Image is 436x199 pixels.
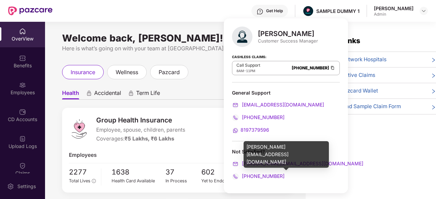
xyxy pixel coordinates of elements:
[62,44,292,53] div: Here is what’s going on with your team at [GEOGRAPHIC_DATA]
[112,178,165,184] div: Health Card Available
[374,5,413,12] div: [PERSON_NAME]
[319,87,378,95] span: 💳 Load Pazcard Wallet
[136,89,160,99] span: Term Life
[431,104,436,111] span: right
[431,57,436,64] span: right
[241,161,363,166] span: [PERSON_NAME][EMAIL_ADDRESS][DOMAIN_NAME]
[69,167,96,178] span: 2277
[232,27,252,47] img: svg+xml;base64,PHN2ZyB4bWxucz0iaHR0cDovL3d3dy53My5vcmcvMjAwMC9zdmciIHhtbG5zOnhsaW5rPSJodHRwOi8vd3...
[257,8,263,15] img: svg+xml;base64,PHN2ZyBpZD0iSGVscC0zMngzMiIgeG1sbnM9Imh0dHA6Ly93d3cudzMub3JnLzIwMDAvc3ZnIiB3aWR0aD...
[232,173,239,180] img: svg+xml;base64,PHN2ZyB4bWxucz0iaHR0cDovL3d3dy53My5vcmcvMjAwMC9zdmciIHdpZHRoPSIyMCIgaGVpZ2h0PSIyMC...
[201,167,237,178] span: 602
[232,53,266,60] strong: Cashless Claims:
[69,119,89,139] img: logo
[232,114,285,120] a: [PHONE_NUMBER]
[258,30,318,38] div: [PERSON_NAME]
[246,69,255,73] span: 11PM
[319,120,436,127] div: View More
[374,12,413,17] div: Admin
[303,6,313,16] img: Pazcare_Alternative_logo-01-01.png
[319,102,401,111] span: 📄 Download Sample Claim Form
[244,141,329,168] div: [PERSON_NAME][EMAIL_ADDRESS][DOMAIN_NAME]
[421,8,426,14] img: svg+xml;base64,PHN2ZyBpZD0iRHJvcGRvd24tMzJ4MzIiIHhtbG5zPSJodHRwOi8vd3d3LnczLm9yZy8yMDAwL3N2ZyIgd2...
[232,148,340,180] div: Not Satisfied?
[319,55,387,64] span: 🏥 View Network Hospitals
[232,127,269,133] a: 8197379596
[94,89,121,99] span: Accidental
[92,179,96,183] span: info-circle
[236,63,260,68] p: Call Support
[7,183,14,190] img: svg+xml;base64,PHN2ZyBpZD0iU2V0dGluZy0yMHgyMCIgeG1sbnM9Imh0dHA6Ly93d3cudzMub3JnLzIwMDAvc3ZnIiB3aW...
[232,127,239,134] img: svg+xml;base64,PHN2ZyB4bWxucz0iaHR0cDovL3d3dy53My5vcmcvMjAwMC9zdmciIHdpZHRoPSIyMCIgaGVpZ2h0PSIyMC...
[69,178,90,183] span: Total Lives
[232,161,239,167] img: svg+xml;base64,PHN2ZyB4bWxucz0iaHR0cDovL3d3dy53My5vcmcvMjAwMC9zdmciIHdpZHRoPSIyMCIgaGVpZ2h0PSIyMC...
[71,68,95,77] span: insurance
[241,127,269,133] span: 8197379596
[232,173,285,179] a: [PHONE_NUMBER]
[19,162,26,169] img: svg+xml;base64,PHN2ZyBpZD0iQ2xhaW0iIHhtbG5zPSJodHRwOi8vd3d3LnczLm9yZy8yMDAwL3N2ZyIgd2lkdGg9IjIwIi...
[62,89,79,99] span: Health
[258,38,318,44] div: Customer Success Manager
[165,167,202,178] span: 37
[15,183,38,190] div: Settings
[165,178,202,184] div: In Process
[292,65,329,70] a: [PHONE_NUMBER]
[86,90,92,96] div: animation
[128,90,134,96] div: animation
[69,151,97,159] span: Employees
[62,35,292,41] div: Welcome back, [PERSON_NAME]!
[96,115,185,125] span: Group Health Insurance
[125,135,174,142] span: ₹5 Lakhs, ₹6 Lakhs
[232,102,239,109] img: svg+xml;base64,PHN2ZyB4bWxucz0iaHR0cDovL3d3dy53My5vcmcvMjAwMC9zdmciIHdpZHRoPSIyMCIgaGVpZ2h0PSIyMC...
[232,89,340,134] div: General Support
[232,89,340,96] div: General Support
[431,72,436,79] span: right
[232,102,324,107] a: [EMAIL_ADDRESS][DOMAIN_NAME]
[330,65,335,71] img: Clipboard Icon
[232,161,363,166] a: [PERSON_NAME][EMAIL_ADDRESS][DOMAIN_NAME]
[19,82,26,88] img: svg+xml;base64,PHN2ZyBpZD0iRW1wbG95ZWVzIiB4bWxucz0iaHR0cDovL3d3dy53My5vcmcvMjAwMC9zdmciIHdpZHRoPS...
[236,69,244,73] span: 8AM
[96,135,185,143] div: Coverages:
[159,68,180,77] span: pazcard
[266,8,283,14] div: Get Help
[19,55,26,62] img: svg+xml;base64,PHN2ZyBpZD0iQmVuZWZpdHMiIHhtbG5zPSJodHRwOi8vd3d3LnczLm9yZy8yMDAwL3N2ZyIgd2lkdGg9Ij...
[241,114,285,120] span: [PHONE_NUMBER]
[19,109,26,115] img: svg+xml;base64,PHN2ZyBpZD0iQ0RfQWNjb3VudHMiIGRhdGEtbmFtZT0iQ0QgQWNjb3VudHMiIHhtbG5zPSJodHRwOi8vd3...
[241,173,285,179] span: [PHONE_NUMBER]
[112,167,165,178] span: 1638
[232,114,239,121] img: svg+xml;base64,PHN2ZyB4bWxucz0iaHR0cDovL3d3dy53My5vcmcvMjAwMC9zdmciIHdpZHRoPSIyMCIgaGVpZ2h0PSIyMC...
[19,28,26,35] img: svg+xml;base64,PHN2ZyBpZD0iSG9tZSIgeG1sbnM9Imh0dHA6Ly93d3cudzMub3JnLzIwMDAvc3ZnIiB3aWR0aD0iMjAiIG...
[232,148,340,155] div: Not Satisfied?
[431,88,436,95] span: right
[116,68,138,77] span: wellness
[241,102,324,107] span: [EMAIL_ADDRESS][DOMAIN_NAME]
[316,8,360,14] div: SAMPLE DUMMY 1
[96,126,185,134] span: Employee, spouse, children, parents
[19,135,26,142] img: svg+xml;base64,PHN2ZyBpZD0iVXBsb2FkX0xvZ3MiIGRhdGEtbmFtZT0iVXBsb2FkIExvZ3MiIHhtbG5zPSJodHRwOi8vd3...
[8,6,53,15] img: New Pazcare Logo
[236,68,260,73] div: -
[201,178,237,184] div: Yet to Endorse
